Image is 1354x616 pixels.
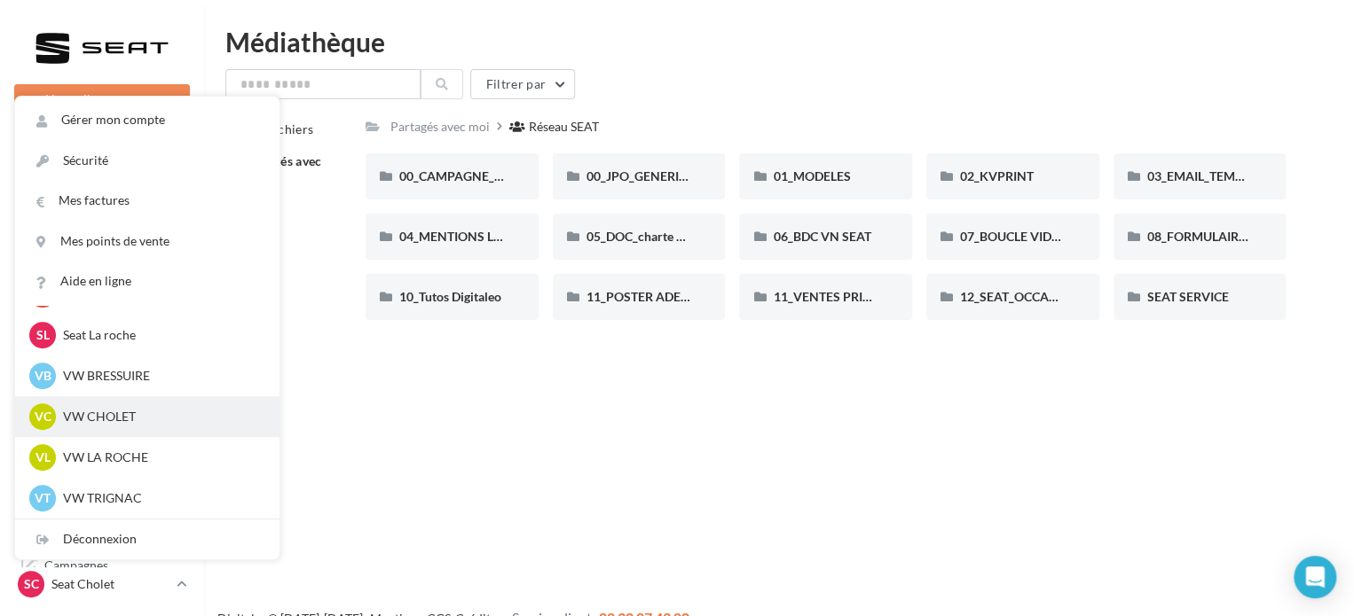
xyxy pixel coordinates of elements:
[14,84,190,114] button: Nouvelle campagne
[529,118,599,136] div: Réseau SEAT
[63,489,258,507] p: VW TRIGNAC
[11,399,193,436] a: Médiathèque
[399,229,634,244] span: 04_MENTIONS LEGALES OFFRES PRESSE
[15,261,279,301] a: Aide en ligne
[399,289,501,304] span: 10_Tutos Digitaleo
[51,575,169,593] p: Seat Cholet
[11,267,193,304] a: Visibilité en ligne
[11,177,193,214] a: Opérations
[11,487,193,539] a: PLV et print personnalisable
[36,326,50,344] span: SL
[586,289,731,304] span: 11_POSTER ADEME SEAT
[35,408,51,425] span: VC
[773,168,850,183] span: 01_MODELES
[15,519,279,559] div: Déconnexion
[399,168,565,183] span: 00_CAMPAGNE_SEPTEMBRE
[960,289,1161,304] span: 12_SEAT_OCCASIONS_GARANTIES
[24,575,39,593] span: SC
[586,229,803,244] span: 05_DOC_charte graphique + Guidelines
[960,229,1194,244] span: 07_BOUCLE VIDEO ECRAN SHOWROOM
[35,448,51,466] span: VL
[1147,289,1229,304] span: SEAT SERVICE
[11,355,193,392] a: Contacts
[225,28,1333,55] div: Médiathèque
[15,222,279,261] a: Mes points de vente
[15,181,279,221] a: Mes factures
[63,367,258,385] p: VW BRESSUIRE
[11,133,186,170] button: Notifications 3
[242,153,322,186] span: Partagés avec moi
[960,168,1034,183] span: 02_KVPRINT
[15,141,279,181] a: Sécurité
[15,100,279,140] a: Gérer mon compte
[1147,168,1341,183] span: 03_EMAIL_TEMPLATE HTML SEAT
[773,289,924,304] span: 11_VENTES PRIVÉES SEAT
[35,367,51,385] span: VB
[390,118,490,136] div: Partagés avec moi
[63,448,258,466] p: VW LA ROCHE
[470,69,575,99] button: Filtrer par
[1294,556,1336,598] div: Open Intercom Messenger
[11,311,193,348] a: Campagnes
[11,443,193,480] a: Calendrier
[63,408,258,425] p: VW CHOLET
[773,229,870,244] span: 06_BDC VN SEAT
[11,221,193,259] a: Boîte de réception6
[63,326,258,344] p: Seat La roche
[586,168,787,183] span: 00_JPO_GENERIQUE IBIZA ARONA
[14,567,190,601] a: SC Seat Cholet
[35,489,51,507] span: VT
